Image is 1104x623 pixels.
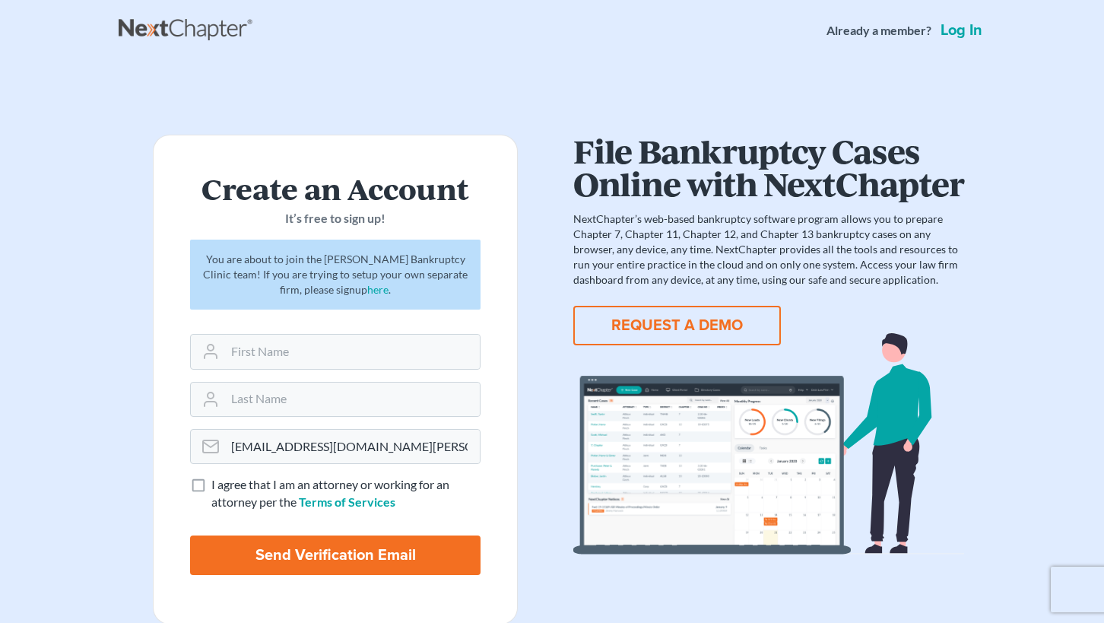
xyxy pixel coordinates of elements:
[573,135,964,199] h1: File Bankruptcy Cases Online with NextChapter
[225,335,480,368] input: First Name
[190,240,481,310] div: You are about to join the [PERSON_NAME] Bankruptcy Clinic team! If you are trying to setup your o...
[367,283,389,296] a: here
[211,477,449,509] span: I agree that I am an attorney or working for an attorney per the
[573,211,964,288] p: NextChapter’s web-based bankruptcy software program allows you to prepare Chapter 7, Chapter 11, ...
[190,172,481,204] h2: Create an Account
[573,306,781,345] button: REQUEST A DEMO
[225,430,480,463] input: Email Address
[937,23,985,38] a: Log in
[573,333,964,555] img: dashboard-867a026336fddd4d87f0941869007d5e2a59e2bc3a7d80a2916e9f42c0117099.svg
[225,383,480,416] input: Last Name
[190,536,481,575] input: Send Verification Email
[190,210,481,227] p: It’s free to sign up!
[826,22,931,40] strong: Already a member?
[299,494,395,509] a: Terms of Services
